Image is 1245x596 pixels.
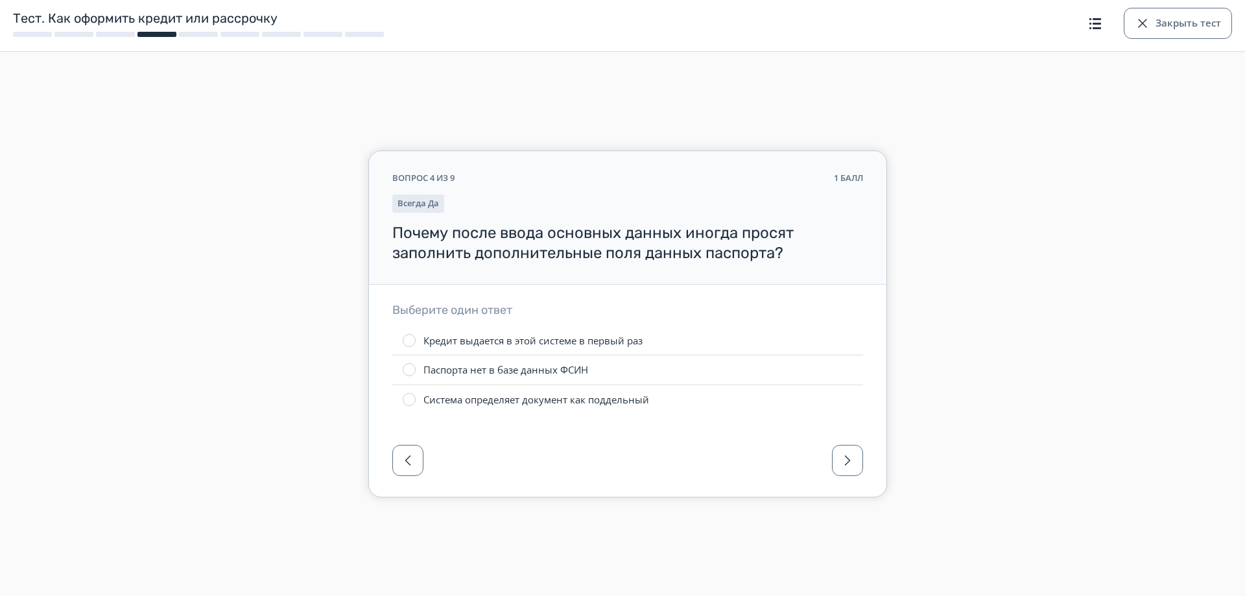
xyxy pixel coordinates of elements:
[392,303,863,318] h3: Выберите один ответ
[392,195,444,213] div: Всегда Да
[392,223,863,263] h4: Почему после ввода основных данных иногда просят заполнить дополнительные поля данных паспорта?
[423,363,588,377] div: Паспорта нет в базе данных ФСИН
[13,10,1037,27] h1: Тест. Как оформить кредит или рассрочку
[423,393,649,407] div: Система определяет документ как поддельный
[1124,8,1232,39] button: Закрыть тест
[834,172,863,185] div: 1 балл
[423,334,643,348] div: Кредит выдается в этой системе в первый раз
[392,172,455,185] div: вопрос 4 из 9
